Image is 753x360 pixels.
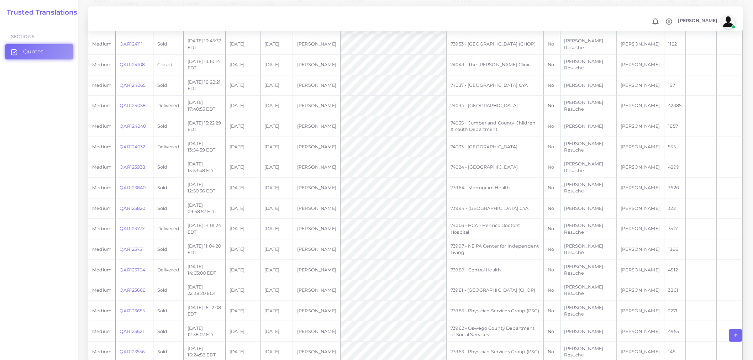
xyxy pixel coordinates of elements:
[544,321,560,342] td: No
[260,301,293,321] td: [DATE]
[293,157,341,178] td: [PERSON_NAME]
[560,321,617,342] td: [PERSON_NAME]
[617,301,664,321] td: [PERSON_NAME]
[617,116,664,137] td: [PERSON_NAME]
[560,198,617,219] td: [PERSON_NAME]
[92,164,111,170] span: medium
[92,41,111,47] span: medium
[153,198,184,219] td: Sold
[664,260,686,280] td: 4512
[560,96,617,116] td: [PERSON_NAME] Resuche
[617,34,664,55] td: [PERSON_NAME]
[184,75,226,96] td: [DATE] 18:28:21 EDT
[2,9,78,17] h2: Trusted Translations
[544,280,560,301] td: No
[664,116,686,137] td: 1857
[120,164,145,170] a: QAR123938
[225,321,260,342] td: [DATE]
[120,329,144,334] a: QAR123621
[225,219,260,239] td: [DATE]
[225,239,260,260] td: [DATE]
[544,96,560,116] td: No
[184,157,226,178] td: [DATE] 15:53:48 EDT
[92,226,111,231] span: medium
[120,349,145,354] a: QAR123556
[153,321,184,342] td: Sold
[664,198,686,219] td: 322
[92,308,111,313] span: medium
[92,103,111,108] span: medium
[260,34,293,55] td: [DATE]
[225,178,260,198] td: [DATE]
[544,137,560,157] td: No
[92,206,111,211] span: medium
[120,185,146,190] a: QAR123840
[153,260,184,280] td: Delivered
[120,83,146,88] a: QAR124065
[5,44,73,59] a: Quotes
[293,260,341,280] td: [PERSON_NAME]
[560,301,617,321] td: [PERSON_NAME] Resuche
[153,34,184,55] td: Sold
[184,96,226,116] td: [DATE] 17:40:55 EDT
[184,178,226,198] td: [DATE] 12:50:36 EDT
[153,178,184,198] td: Sold
[92,62,111,67] span: medium
[560,75,617,96] td: [PERSON_NAME]
[664,239,686,260] td: 1366
[225,260,260,280] td: [DATE]
[92,287,111,293] span: medium
[617,198,664,219] td: [PERSON_NAME]
[617,321,664,342] td: [PERSON_NAME]
[260,96,293,116] td: [DATE]
[260,280,293,301] td: [DATE]
[544,239,560,260] td: No
[260,116,293,137] td: [DATE]
[560,260,617,280] td: [PERSON_NAME] Resuche
[664,75,686,96] td: 157
[664,137,686,157] td: 555
[184,321,226,342] td: [DATE] 12:38:07 EDT
[120,267,145,272] a: QAR123704
[293,239,341,260] td: [PERSON_NAME]
[617,280,664,301] td: [PERSON_NAME]
[153,301,184,321] td: Sold
[560,157,617,178] td: [PERSON_NAME] Resuche
[23,48,43,55] span: Quotes
[120,308,145,313] a: QAR123655
[617,260,664,280] td: [PERSON_NAME]
[617,178,664,198] td: [PERSON_NAME]
[617,239,664,260] td: [PERSON_NAME]
[664,157,686,178] td: 4299
[544,75,560,96] td: No
[544,219,560,239] td: No
[560,219,617,239] td: [PERSON_NAME] Resuche
[225,96,260,116] td: [DATE]
[544,178,560,198] td: No
[225,34,260,55] td: [DATE]
[544,301,560,321] td: No
[544,116,560,137] td: No
[184,116,226,137] td: [DATE] 15:22:29 EDT
[260,321,293,342] td: [DATE]
[544,34,560,55] td: No
[184,54,226,75] td: [DATE] 13:10:14 EDT
[120,226,144,231] a: QAR123777
[293,96,341,116] td: [PERSON_NAME]
[120,41,143,47] a: QAR124111
[447,54,544,75] td: 74049 - The [PERSON_NAME] Clinic
[120,206,145,211] a: QAR123820
[664,280,686,301] td: 3861
[120,123,146,129] a: QAR124040
[260,54,293,75] td: [DATE]
[260,157,293,178] td: [DATE]
[92,267,111,272] span: medium
[560,280,617,301] td: [PERSON_NAME] Resuche
[120,247,144,252] a: QAR123751
[664,301,686,321] td: 2271
[225,54,260,75] td: [DATE]
[184,34,226,55] td: [DATE] 13:45:37 EDT
[184,260,226,280] td: [DATE] 14:03:00 EDT
[225,301,260,321] td: [DATE]
[447,219,544,239] td: 74003 - HCA - Henrico Doctors' Hospital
